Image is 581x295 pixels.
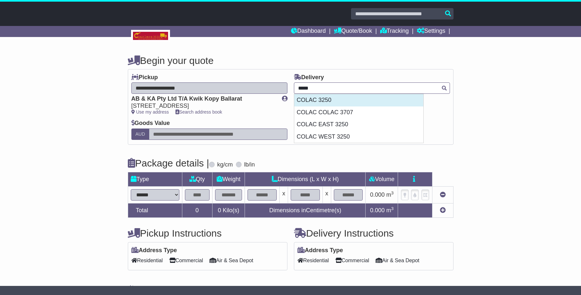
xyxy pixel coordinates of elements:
[440,191,446,198] a: Remove this item
[131,120,170,127] label: Goods Value
[297,255,329,265] span: Residential
[417,26,445,37] a: Settings
[212,172,245,186] td: Weight
[131,247,177,254] label: Address Type
[245,203,366,217] td: Dimensions in Centimetre(s)
[440,207,446,214] a: Add new item
[322,186,331,203] td: x
[176,109,222,115] a: Search address book
[169,255,203,265] span: Commercial
[386,191,394,198] span: m
[297,247,343,254] label: Address Type
[182,172,212,186] td: Qty
[334,26,372,37] a: Quote/Book
[218,207,221,214] span: 0
[128,55,454,66] h4: Begin your quote
[376,255,419,265] span: Air & Sea Depot
[294,74,324,81] label: Delivery
[131,95,275,103] div: AB & KA Pty Ltd T/A Kwik Kopy Ballarat
[280,186,288,203] td: x
[335,255,369,265] span: Commercial
[131,109,169,115] a: Use my address
[131,255,163,265] span: Residential
[131,103,275,110] div: [STREET_ADDRESS]
[294,82,450,94] typeahead: Please provide city
[294,94,423,106] div: COLAC 3250
[128,228,287,239] h4: Pickup Instructions
[291,26,326,37] a: Dashboard
[217,161,233,168] label: kg/cm
[294,118,423,131] div: COLAC EAST 3250
[386,207,394,214] span: m
[244,161,255,168] label: lb/in
[294,228,454,239] h4: Delivery Instructions
[245,172,366,186] td: Dimensions (L x W x H)
[294,106,423,119] div: COLAC COLAC 3707
[212,203,245,217] td: Kilo(s)
[182,203,212,217] td: 0
[391,191,394,195] sup: 3
[128,158,209,168] h4: Package details |
[210,255,253,265] span: Air & Sea Depot
[294,131,423,143] div: COLAC WEST 3250
[380,26,409,37] a: Tracking
[391,206,394,211] sup: 3
[370,191,385,198] span: 0.000
[131,129,150,140] label: AUD
[366,172,398,186] td: Volume
[128,203,182,217] td: Total
[131,74,158,81] label: Pickup
[128,172,182,186] td: Type
[370,207,385,214] span: 0.000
